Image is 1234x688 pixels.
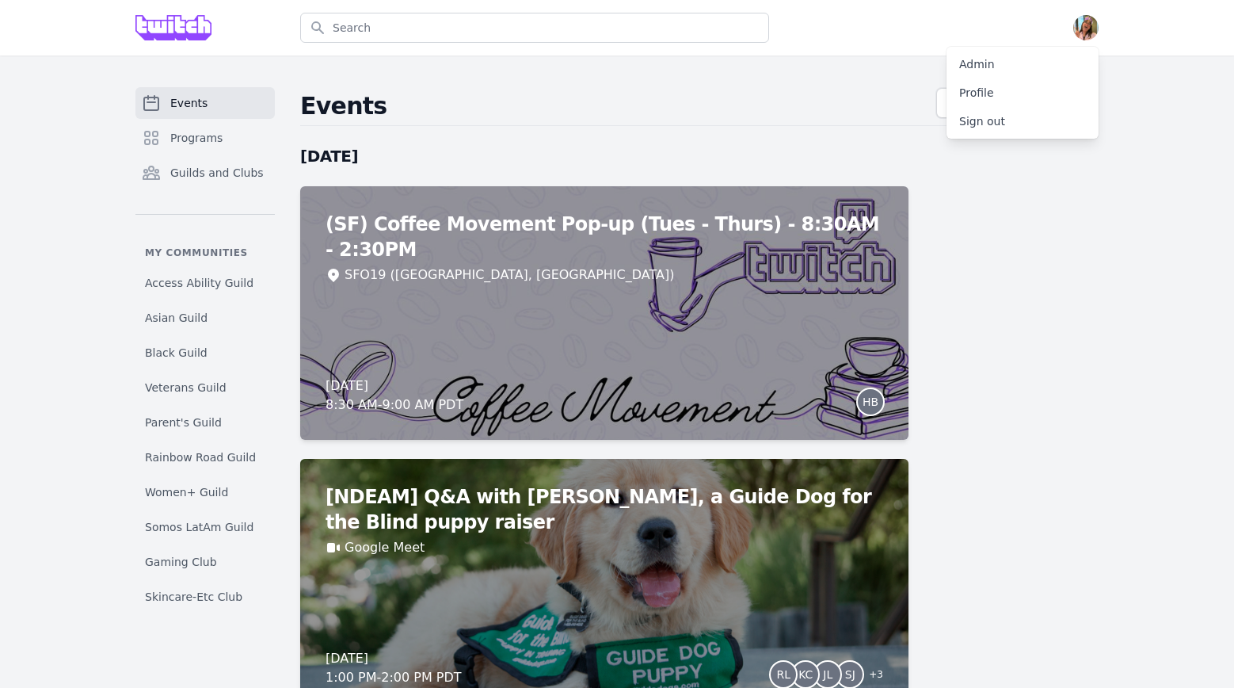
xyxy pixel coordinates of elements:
a: Asian Guild [135,304,275,332]
span: Black Guild [145,345,208,361]
nav: Sidebar [135,87,275,601]
input: Search [300,13,769,43]
p: My communities [135,247,275,259]
img: Grove [135,15,211,40]
div: SFO19 ([GEOGRAPHIC_DATA], [GEOGRAPHIC_DATA]) [345,266,674,285]
span: RL [777,669,791,680]
a: Events [135,87,275,119]
span: Women+ Guild [145,484,228,500]
a: Sign out [946,107,1099,136]
h2: [NDEAM] Q&A with [PERSON_NAME], a Guide Dog for the Blind puppy raiser [326,484,883,535]
span: Parent's Guild [145,415,222,430]
a: Black Guild [135,338,275,367]
div: [DATE] 1:00 PM - 2:00 PM PDT [326,649,462,687]
a: Somos LatAm Guild [135,513,275,541]
span: Somos LatAm Guild [145,519,253,535]
h2: Events [300,92,935,120]
a: (SF) Coffee Movement Pop-up (Tues - Thurs) - 8:30AM - 2:30PMSFO19 ([GEOGRAPHIC_DATA], [GEOGRAPHIC... [300,186,908,440]
span: Skincare-Etc Club [145,589,242,605]
a: Programs [135,122,275,154]
a: Google Meet [345,538,425,557]
a: Guilds and Clubs [135,157,275,189]
span: Programs [170,130,223,146]
span: KC [798,669,813,680]
a: Rainbow Road Guild [135,443,275,472]
a: Women+ Guild [135,478,275,506]
span: Guilds and Clubs [170,165,264,181]
a: Gaming Club [135,548,275,576]
span: Gaming Club [145,554,217,570]
span: Access Ability Guild [145,275,253,291]
span: JL [823,669,832,680]
span: Veterans Guild [145,380,227,396]
span: + 3 [859,665,883,687]
span: Events [170,95,208,111]
h2: (SF) Coffee Movement Pop-up (Tues - Thurs) - 8:30AM - 2:30PM [326,212,883,262]
span: SJ [845,669,855,680]
a: Parent's Guild [135,408,275,437]
span: HB [863,396,878,407]
div: [DATE] 8:30 AM - 9:00 AM PDT [326,376,463,415]
a: Skincare-Etc Club [135,583,275,611]
h2: [DATE] [300,145,908,167]
a: Profile [946,78,1099,107]
a: Access Ability Guild [135,269,275,297]
span: Rainbow Road Guild [145,449,256,465]
span: Asian Guild [145,310,208,326]
a: Admin [946,50,1099,78]
a: Veterans Guild [135,373,275,402]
